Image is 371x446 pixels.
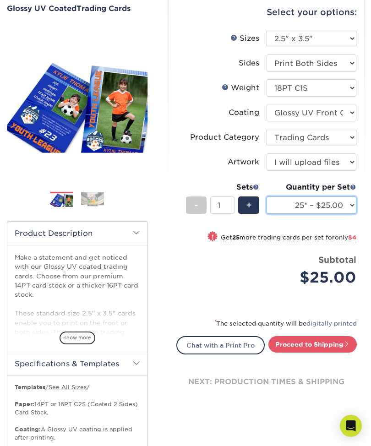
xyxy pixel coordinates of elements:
[335,234,356,241] span: only
[229,107,259,118] div: Coating
[81,192,104,207] img: Trading Cards 02
[50,192,73,208] img: Trading Cards 01
[212,233,214,242] span: !
[15,384,45,391] b: Templates
[2,418,78,443] iframe: Google Customer Reviews
[176,354,357,409] div: next: production times & shipping
[7,4,148,13] h1: Trading Cards
[348,234,356,241] span: $4
[222,82,259,93] div: Weight
[246,198,252,212] span: +
[7,352,147,375] h2: Specifications & Templates
[221,234,356,243] small: Get more trading cards per set for
[176,336,265,354] a: Chat with a Print Pro
[186,182,259,193] div: Sets
[306,320,357,327] a: digitally printed
[7,4,76,13] span: Glossy UV Coated
[268,336,357,353] a: Proceed to Shipping
[7,222,147,245] h2: Product Description
[228,157,259,168] div: Artwork
[49,384,87,391] a: See All Sizes
[190,132,259,143] div: Product Category
[15,401,34,408] strong: Paper:
[230,33,259,44] div: Sizes
[194,198,198,212] span: -
[267,182,356,193] div: Quantity per Set
[7,4,148,13] a: Glossy UV CoatedTrading Cards
[15,253,140,440] p: Make a statement and get noticed with our Glossy UV coated trading cards. Choose from our premium...
[273,267,356,288] div: $25.00
[232,234,240,241] strong: 25
[318,255,356,265] strong: Subtotal
[7,55,148,153] img: Glossy UV Coated 01
[214,320,357,327] small: The selected quantity will be
[340,415,362,437] div: Open Intercom Messenger
[60,332,95,344] span: show more
[239,58,259,69] div: Sides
